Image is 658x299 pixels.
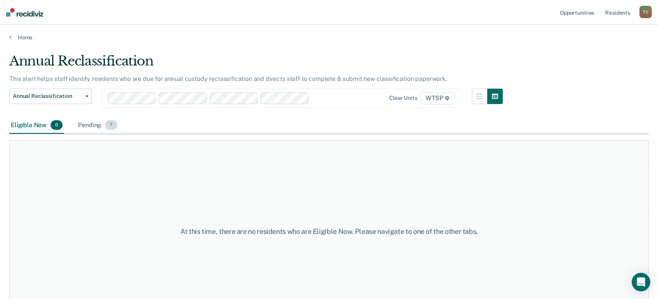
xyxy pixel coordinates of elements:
div: Clear units [389,95,417,101]
button: Annual Reclassification [9,89,92,104]
span: 0 [51,120,63,130]
div: Annual Reclassification [9,53,503,75]
div: At this time, there are no residents who are Eligible Now. Please navigate to one of the other tabs. [170,227,489,236]
span: WTSP [421,92,454,104]
span: Annual Reclassification [13,93,82,99]
span: 7 [105,120,117,130]
a: Home [9,34,649,41]
div: Open Intercom Messenger [632,273,650,291]
img: Recidiviz [6,8,43,17]
div: Eligible Now0 [9,117,64,134]
button: TC [639,6,652,18]
div: Pending7 [76,117,119,134]
p: This alert helps staff identify residents who are due for annual custody reclassification and dir... [9,75,447,82]
div: T C [639,6,652,18]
